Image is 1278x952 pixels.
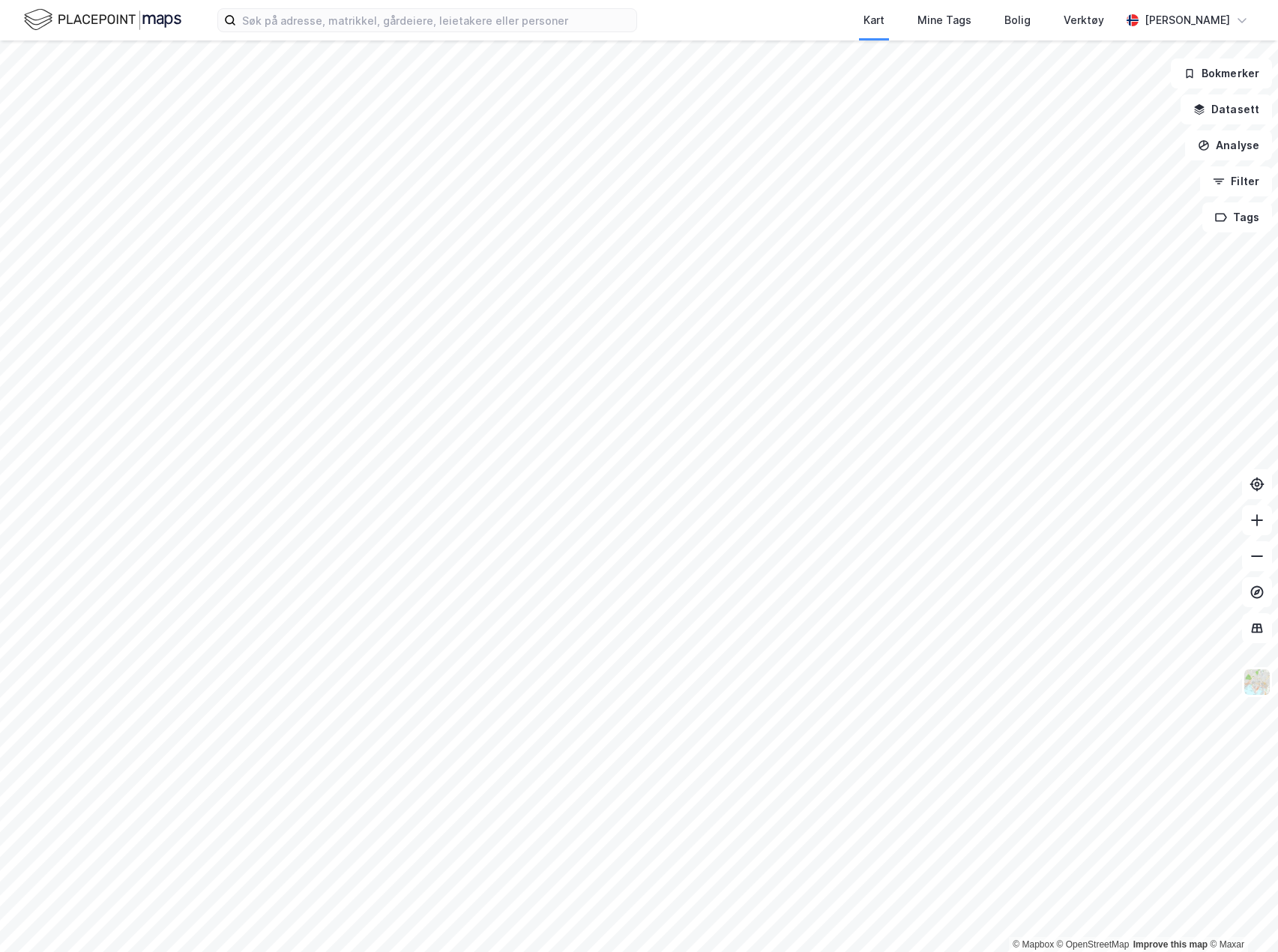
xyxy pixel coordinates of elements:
[1064,11,1104,29] div: Verktøy
[917,11,971,29] div: Mine Tags
[1004,11,1031,29] div: Bolig
[1203,880,1278,952] div: Kontrollprogram for chat
[863,11,884,29] div: Kart
[24,7,181,33] img: logo.f888ab2527a4732fd821a326f86c7f29.svg
[1145,11,1230,29] div: [PERSON_NAME]
[1203,880,1278,952] iframe: Chat Widget
[236,9,636,31] input: Søk på adresse, matrikkel, gårdeiere, leietakere eller personer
